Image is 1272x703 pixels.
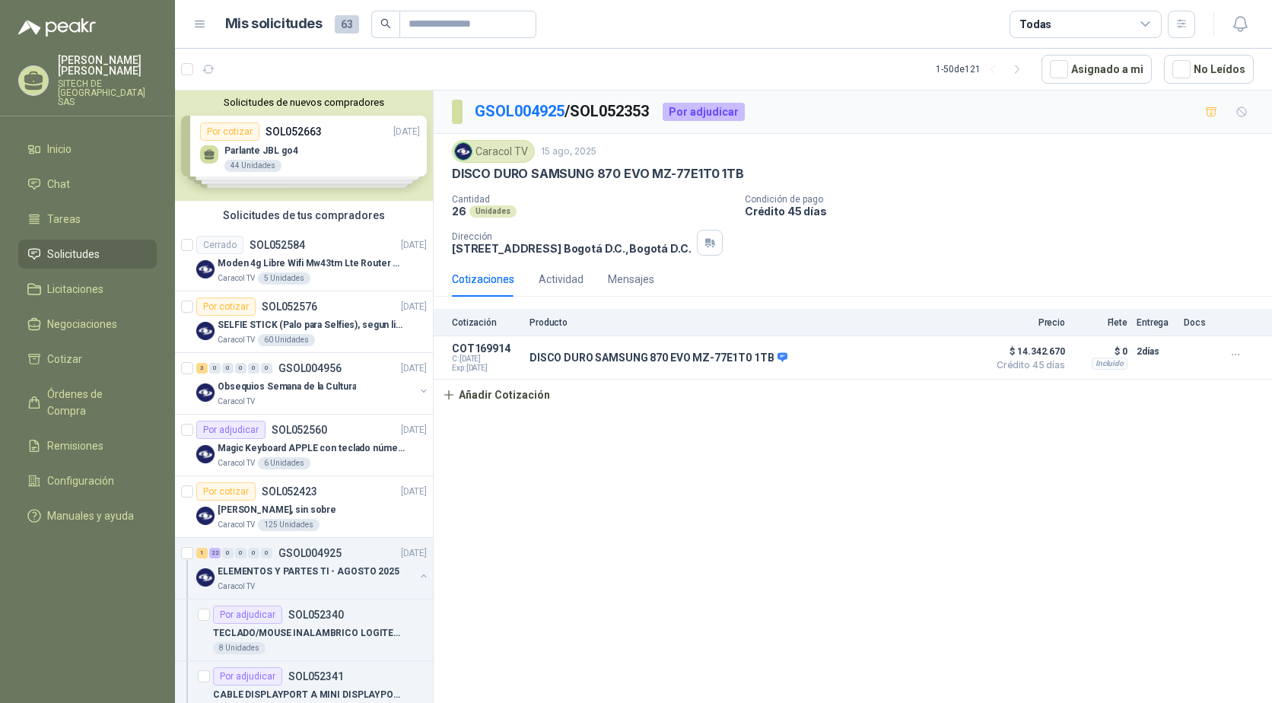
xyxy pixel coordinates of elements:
img: Company Logo [196,260,215,278]
p: 26 [452,205,466,218]
p: [DATE] [401,238,427,253]
p: CABLE DISPLAYPORT A MINI DISPLAYPORT [213,688,402,702]
div: 0 [222,363,234,374]
a: 3 0 0 0 0 0 GSOL004956[DATE] Company LogoObsequios Semana de la CulturaCaracol TV [196,359,430,408]
a: Cotizar [18,345,157,374]
a: Negociaciones [18,310,157,339]
div: 1 - 50 de 121 [936,57,1029,81]
div: Caracol TV [452,140,535,163]
span: Negociaciones [47,316,117,332]
p: ELEMENTOS Y PARTES TI - AGOSTO 2025 [218,565,399,579]
a: Órdenes de Compra [18,380,157,425]
a: CerradoSOL052584[DATE] Company LogoModen 4g Libre Wifi Mw43tm Lte Router Móvil Internet 5ghzCarac... [175,230,433,291]
p: Caracol TV [218,457,255,469]
p: $ 0 [1074,342,1127,361]
span: C: [DATE] [452,355,520,364]
p: SOL052340 [288,609,344,620]
p: SOL052423 [262,486,317,497]
span: search [380,18,391,29]
p: GSOL004925 [278,548,342,558]
p: SOL052560 [272,425,327,435]
p: 15 ago, 2025 [541,145,596,159]
p: Caracol TV [218,334,255,346]
span: 63 [335,15,359,33]
span: Solicitudes [47,246,100,262]
p: SITECH DE [GEOGRAPHIC_DATA] SAS [58,79,157,107]
a: Por adjudicarSOL052560[DATE] Company LogoMagic Keyboard APPLE con teclado númerico en Español Pla... [175,415,433,476]
a: Solicitudes [18,240,157,269]
div: Por adjudicar [213,606,282,624]
p: Entrega [1137,317,1175,328]
a: 1 22 0 0 0 0 GSOL004925[DATE] Company LogoELEMENTOS Y PARTES TI - AGOSTO 2025Caracol TV [196,544,430,593]
p: Dirección [452,231,691,242]
div: 5 Unidades [258,272,310,285]
a: GSOL004925 [475,102,564,120]
button: Asignado a mi [1041,55,1152,84]
div: 0 [261,363,272,374]
p: Crédito 45 días [745,205,1266,218]
p: [DATE] [401,361,427,376]
img: Company Logo [455,143,472,160]
h1: Mis solicitudes [225,13,323,35]
div: 60 Unidades [258,334,315,346]
p: Moden 4g Libre Wifi Mw43tm Lte Router Móvil Internet 5ghz [218,256,407,271]
div: Por adjudicar [663,103,745,121]
p: DISCO DURO SAMSUNG 870 EVO MZ-77E1T0 1TB [529,351,787,365]
p: [DATE] [401,546,427,561]
p: [DATE] [401,485,427,499]
div: Todas [1019,16,1051,33]
a: Por cotizarSOL052576[DATE] Company LogoSELFIE STICK (Palo para Selfies), segun link adjuntoCaraco... [175,291,433,353]
span: Licitaciones [47,281,103,297]
div: Mensajes [608,271,654,288]
p: [PERSON_NAME], sin sobre [218,503,336,517]
div: 6 Unidades [258,457,310,469]
img: Company Logo [196,507,215,525]
span: Inicio [47,141,72,157]
span: Manuales y ayuda [47,507,134,524]
a: Por adjudicarSOL052340TECLADO/MOUSE INALAMBRICO LOGITECH MK2708 Unidades [175,600,433,661]
p: SOL052576 [262,301,317,312]
span: Crédito 45 días [989,361,1065,370]
p: Caracol TV [218,396,255,408]
button: Añadir Cotización [434,380,558,410]
div: 22 [209,548,221,558]
p: Cantidad [452,194,733,205]
p: [DATE] [401,300,427,314]
div: Cerrado [196,236,243,254]
div: 3 [196,363,208,374]
a: Chat [18,170,157,199]
div: Actividad [539,271,584,288]
p: SOL052584 [250,240,305,250]
span: Tareas [47,211,81,227]
div: Solicitudes de tus compradores [175,201,433,230]
span: Exp: [DATE] [452,364,520,373]
p: 2 días [1137,342,1175,361]
div: Por adjudicar [196,421,266,439]
p: Obsequios Semana de la Cultura [218,380,356,394]
div: 0 [209,363,221,374]
a: Remisiones [18,431,157,460]
p: TECLADO/MOUSE INALAMBRICO LOGITECH MK270 [213,626,402,641]
p: Caracol TV [218,519,255,531]
img: Company Logo [196,322,215,340]
div: 8 Unidades [213,642,266,654]
p: [DATE] [401,423,427,437]
div: Unidades [469,205,517,218]
p: Condición de pago [745,194,1266,205]
p: SELFIE STICK (Palo para Selfies), segun link adjunto [218,318,407,332]
p: / SOL052353 [475,100,650,123]
p: DISCO DURO SAMSUNG 870 EVO MZ-77E1T0 1TB [452,166,744,182]
p: [PERSON_NAME] [PERSON_NAME] [58,55,157,76]
p: Flete [1074,317,1127,328]
p: GSOL004956 [278,363,342,374]
p: Producto [529,317,980,328]
p: Cotización [452,317,520,328]
span: Cotizar [47,351,82,367]
button: Solicitudes de nuevos compradores [181,97,427,108]
div: Incluido [1092,358,1127,370]
span: Órdenes de Compra [47,386,142,419]
a: Inicio [18,135,157,164]
span: $ 14.342.670 [989,342,1065,361]
span: Remisiones [47,437,103,454]
p: Caracol TV [218,272,255,285]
